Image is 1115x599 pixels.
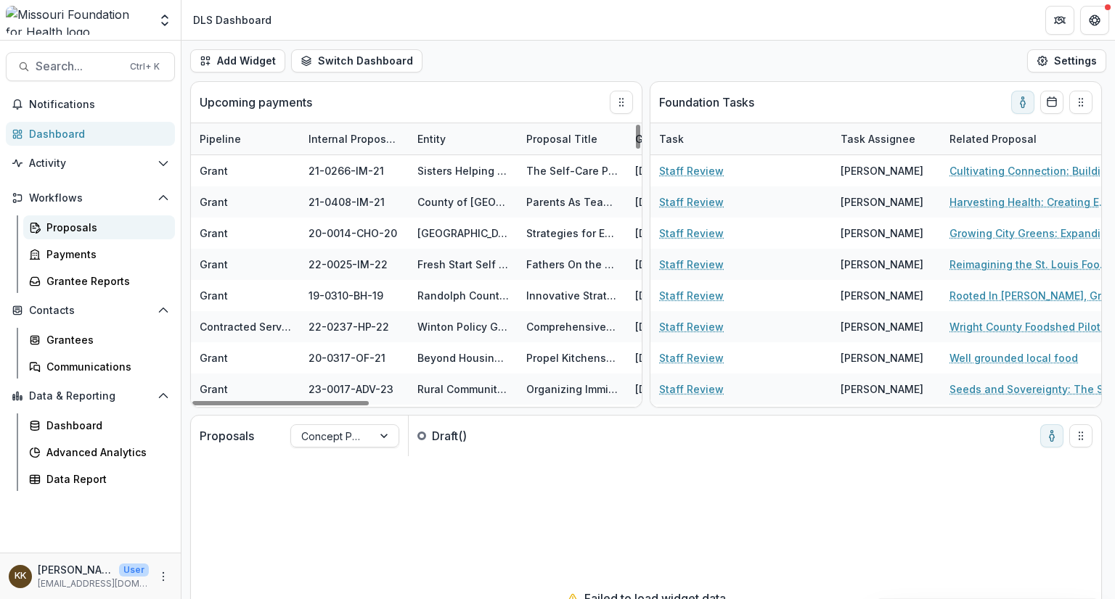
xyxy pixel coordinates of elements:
[417,352,519,364] a: Beyond Housing Inc
[309,288,383,303] div: 19-0310-BH-19
[309,257,388,272] div: 22-0025-IM-22
[659,350,724,365] a: Staff Review
[650,123,832,154] div: Task
[200,427,254,445] p: Proposals
[38,577,149,590] p: [EMAIL_ADDRESS][DOMAIN_NAME]
[29,99,169,111] span: Notifications
[309,381,393,397] div: 23-0017-ADV-23
[659,226,724,241] a: Staff Review
[38,562,113,577] p: [PERSON_NAME]
[200,226,228,241] div: Grant
[1080,6,1109,35] button: Get Help
[300,123,409,154] div: Internal Proposal ID
[127,59,163,75] div: Ctrl + K
[29,192,152,205] span: Workflows
[291,49,422,73] button: Switch Dashboard
[417,321,546,333] a: Winton Policy Group, LLC
[155,6,175,35] button: Open entity switcher
[941,131,1045,146] div: Related Proposal
[187,9,277,30] nav: breadcrumb
[200,163,228,178] div: Grant
[526,194,618,210] div: Parents As Teachers
[659,381,724,397] a: Staff Review
[417,289,619,302] a: Randolph County Caring Community Inc
[949,350,1078,365] a: Well grounded local food
[155,568,172,585] button: More
[635,257,668,272] div: [DATE]
[193,12,271,28] div: DLS Dashboard
[23,440,175,464] a: Advanced Analytics
[309,350,385,365] div: 20-0317-OF-21
[6,152,175,175] button: Open Activity
[518,131,606,146] div: Proposal Title
[626,131,721,146] div: Grant End Date
[309,194,385,210] div: 21-0408-IM-21
[6,186,175,210] button: Open Workflows
[119,563,149,577] p: User
[6,93,175,116] button: Notifications
[200,319,291,334] div: Contracted Services
[417,227,520,239] a: [GEOGRAPHIC_DATA]
[417,258,623,270] a: Fresh Start Self Improvement Center Inc.
[46,332,163,347] div: Grantees
[300,131,409,146] div: Internal Proposal ID
[841,257,923,272] div: [PERSON_NAME]
[610,91,633,114] button: Drag
[841,226,923,241] div: [PERSON_NAME]
[46,220,163,235] div: Proposals
[191,131,250,146] div: Pipeline
[635,319,668,334] div: [DATE]
[23,328,175,352] a: Grantees
[841,381,923,397] div: [PERSON_NAME]
[23,413,175,437] a: Dashboard
[200,350,228,365] div: Grant
[200,381,228,397] div: Grant
[526,257,618,272] div: Fathers On the Move
[626,123,735,154] div: Grant End Date
[635,288,668,303] div: [DATE]
[526,163,618,178] div: The Self-Care Program
[409,131,454,146] div: Entity
[635,163,668,178] div: [DATE]
[1045,6,1074,35] button: Partners
[6,122,175,146] a: Dashboard
[309,163,384,178] div: 21-0266-IM-21
[635,226,668,241] div: [DATE]
[659,194,724,210] a: Staff Review
[1027,49,1106,73] button: Settings
[6,384,175,408] button: Open Data & Reporting
[200,257,228,272] div: Grant
[15,571,26,581] div: Katie Kaufmann
[200,288,228,303] div: Grant
[200,194,228,210] div: Grant
[949,257,1114,272] a: Reimagining the St. Louis Food Systems Landscape
[832,131,924,146] div: Task Assignee
[417,196,793,208] a: County of [GEOGRAPHIC_DATA] Reorganized School District No. 1 Enlarged
[635,350,668,365] div: [DATE]
[949,226,1114,241] a: Growing City Greens: Expanding Food Access Through Food Sovereignty
[23,242,175,266] a: Payments
[841,194,923,210] div: [PERSON_NAME]
[832,123,941,154] div: Task Assignee
[518,123,626,154] div: Proposal Title
[659,257,724,272] a: Staff Review
[190,49,285,73] button: Add Widget
[409,123,518,154] div: Entity
[46,418,163,433] div: Dashboard
[526,381,618,397] div: Organizing Immigrant workers in rural [US_STATE]
[1069,424,1092,447] button: Drag
[841,319,923,334] div: [PERSON_NAME]
[526,319,618,334] div: Comprehensive Legislative Monitoring Services
[200,94,312,111] p: Upcoming payments
[417,165,670,177] a: Sisters Helping Each Other Reach A Higher Height
[526,288,618,303] div: Innovative Strategies
[29,126,163,141] div: Dashboard
[841,163,923,178] div: [PERSON_NAME]
[6,52,175,81] button: Search...
[650,131,693,146] div: Task
[1040,91,1063,114] button: Calendar
[1069,91,1092,114] button: Drag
